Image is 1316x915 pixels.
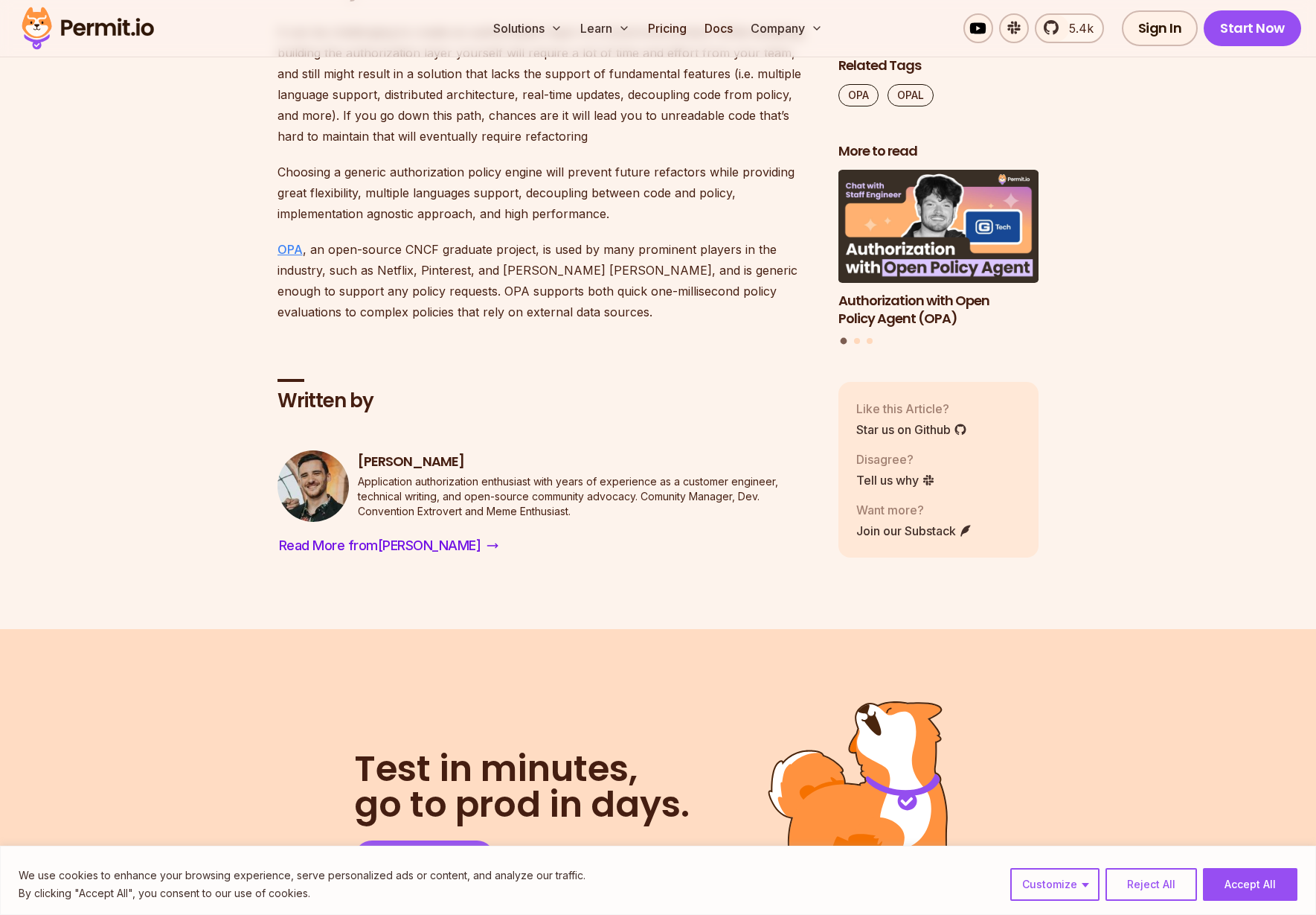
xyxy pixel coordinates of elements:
a: OPA [277,242,303,257]
h2: More to read [838,142,1039,161]
h2: go to prod in days. [354,751,690,823]
img: Authorization with Open Policy Agent (OPA) [838,169,1039,282]
h2: Written by [277,388,815,415]
a: Start Now [1204,10,1301,46]
button: Learn [574,13,636,43]
a: OPAL [888,84,934,106]
a: Docs [699,13,739,43]
span: 5.4k [1060,19,1094,37]
a: 5.4k [1035,13,1104,43]
p: Application authorization enthusiast with years of experience as a customer engineer, technical w... [358,474,815,519]
button: Reject All [1105,868,1197,901]
button: Company [745,13,829,43]
span: Test in minutes, [354,751,690,787]
p: We use cookies to enhance your browsing experience, serve personalized ads or content, and analyz... [19,867,585,884]
p: By clicking "Accept All", you consent to our use of cookies. [19,884,585,902]
p: Disagree? [856,450,935,468]
span: Read More from [PERSON_NAME] [279,535,481,556]
div: Posts [838,169,1039,345]
p: , an open-source CNCF graduate project, is used by many prominent players in the industry, such a... [277,239,815,322]
p: Want more? [856,501,972,519]
a: Read More from[PERSON_NAME] [277,534,501,558]
button: Go to slide 2 [854,337,860,343]
button: Solutions [487,13,568,43]
button: Accept All [1203,868,1297,901]
button: Go to slide 1 [841,337,847,344]
button: Customize [1010,868,1100,901]
img: Daniel Bass [277,450,349,522]
p: Like this Article? [856,400,967,418]
a: Join our Substack [856,522,972,540]
a: Star us on Github [856,421,967,439]
img: Permit logo [15,3,161,54]
a: Tell us why [856,471,935,489]
a: Authorization with Open Policy Agent (OPA)Authorization with Open Policy Agent (OPA) [838,169,1039,328]
p: It can be challenging to create an authorization layer in a cloud environment. While tempting, bu... [277,22,815,147]
a: OPA [838,84,879,106]
h3: [PERSON_NAME] [358,453,815,471]
h3: Authorization with Open Policy Agent (OPA) [838,291,1039,328]
p: Choosing a generic authorization policy engine will prevent future refactors while providing grea... [277,162,815,224]
a: Sign In [1122,10,1198,46]
a: Get Started Now [354,841,495,876]
h2: Related Tags [838,57,1039,75]
li: 1 of 3 [838,169,1039,328]
a: Pricing [642,13,693,43]
button: Go to slide 3 [867,337,873,343]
